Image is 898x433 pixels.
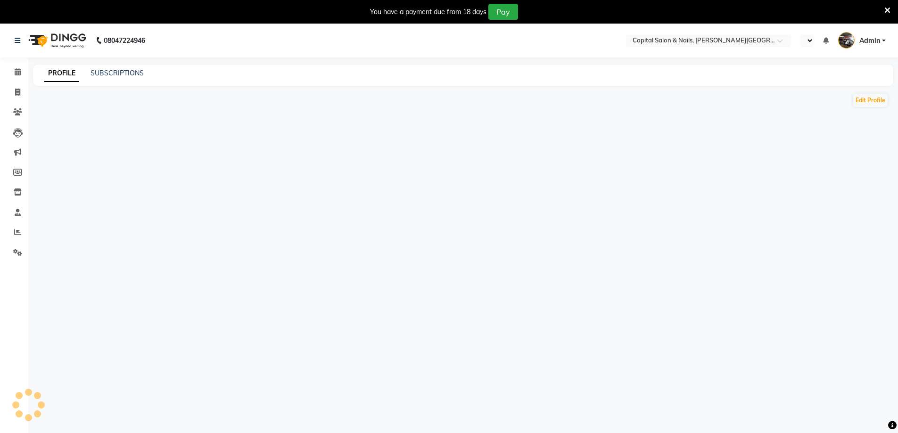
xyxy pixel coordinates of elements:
div: You have a payment due from 18 days [370,7,486,17]
span: Admin [859,36,880,46]
a: PROFILE [44,65,79,82]
img: Admin [838,32,855,49]
button: Pay [488,4,518,20]
a: SUBSCRIPTIONS [91,69,144,77]
button: Edit Profile [853,94,888,107]
b: 08047224946 [104,27,145,54]
img: logo [24,27,89,54]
